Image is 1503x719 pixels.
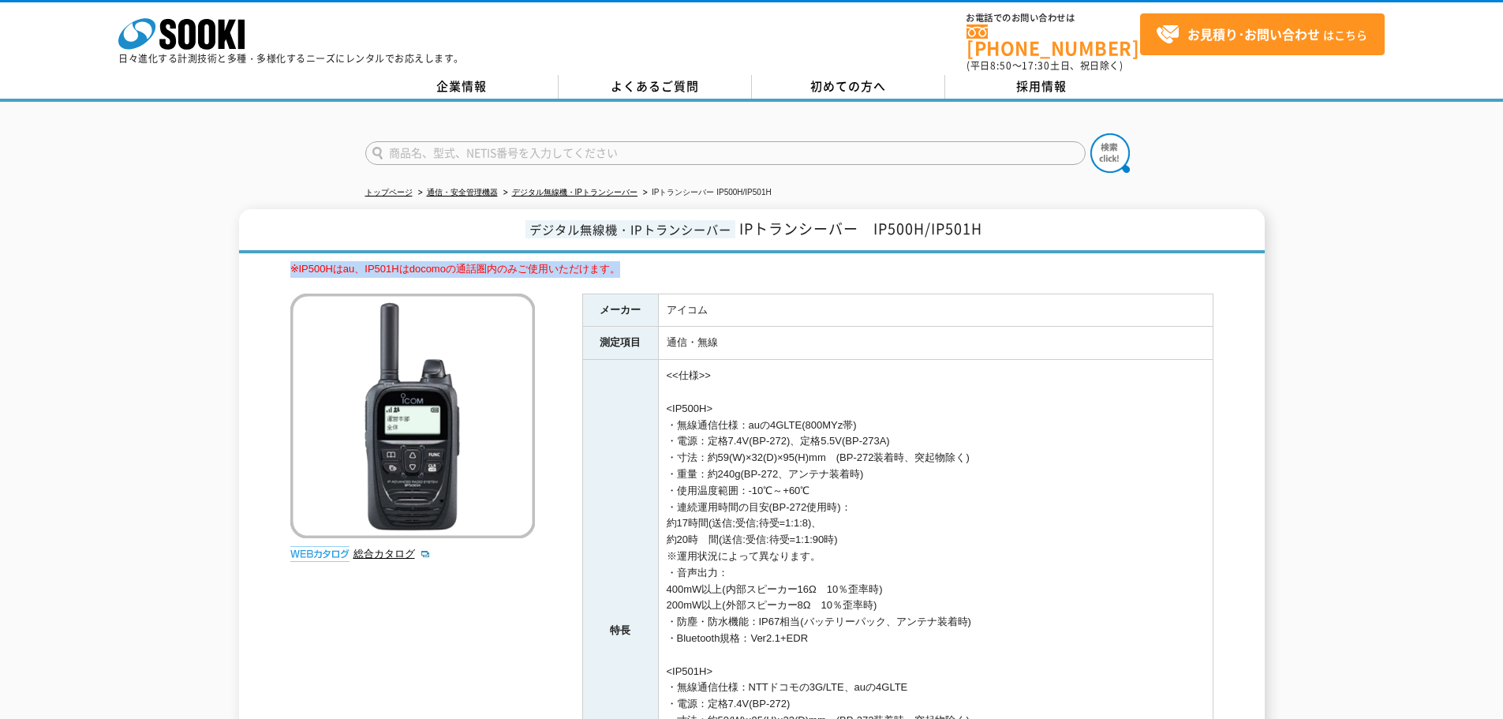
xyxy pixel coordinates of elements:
[810,77,886,95] span: 初めての方へ
[365,188,413,197] a: トップページ
[118,54,464,63] p: 日々進化する計測技術と多種・多様化するニーズにレンタルでお応えします。
[582,294,658,327] th: メーカー
[525,220,735,238] span: デジタル無線機・IPトランシーバー
[990,58,1012,73] span: 8:50
[1140,13,1385,55] a: お見積り･お問い合わせはこちら
[658,294,1213,327] td: アイコム
[290,546,350,562] img: webカタログ
[365,75,559,99] a: 企業情報
[582,327,658,360] th: 測定項目
[559,75,752,99] a: よくあるご質問
[512,188,637,197] a: デジタル無線機・IPトランシーバー
[752,75,945,99] a: 初めての方へ
[427,188,498,197] a: 通信・安全管理機器
[640,185,772,201] li: IPトランシーバー IP500H/IP501H
[1090,133,1130,173] img: btn_search.png
[966,58,1123,73] span: (平日 ～ 土日、祝日除く)
[290,294,535,538] img: IPトランシーバー IP500H/IP501H
[1187,24,1320,43] strong: お見積り･お問い合わせ
[966,13,1140,23] span: お電話でのお問い合わせは
[658,327,1213,360] td: 通信・無線
[966,24,1140,57] a: [PHONE_NUMBER]
[1022,58,1050,73] span: 17:30
[1156,23,1367,47] span: はこちら
[945,75,1138,99] a: 採用情報
[290,263,620,275] span: ※IP500Hはau、IP501Hはdocomoの通話圏内のみご使用いただけます。
[365,141,1086,165] input: 商品名、型式、NETIS番号を入力してください
[353,548,431,560] a: 総合カタログ
[739,218,982,239] span: IPトランシーバー IP500H/IP501H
